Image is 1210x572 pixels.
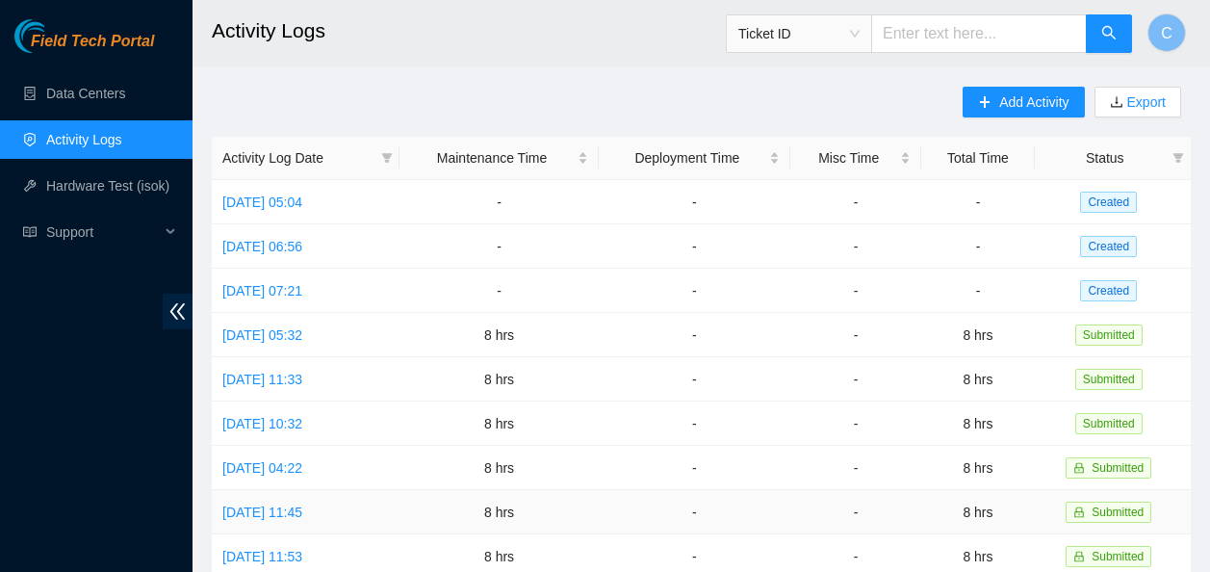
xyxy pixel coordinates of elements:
td: - [790,224,921,269]
a: [DATE] 11:53 [222,549,302,564]
td: - [921,224,1034,269]
span: Submitted [1075,369,1143,390]
td: 8 hrs [399,313,599,357]
a: [DATE] 11:45 [222,505,302,520]
span: lock [1073,462,1085,474]
span: lock [1073,507,1085,518]
span: filter [1169,143,1188,172]
span: filter [381,152,393,164]
td: - [790,490,921,534]
td: - [399,180,599,224]
input: Enter text here... [871,14,1087,53]
td: - [399,224,599,269]
a: [DATE] 11:33 [222,372,302,387]
td: - [599,269,790,313]
td: - [599,402,790,446]
span: Add Activity [999,91,1068,113]
a: Activity Logs [46,132,122,147]
a: Hardware Test (isok) [46,178,169,194]
td: 8 hrs [399,446,599,490]
td: - [790,180,921,224]
span: Status [1045,147,1165,169]
td: - [599,313,790,357]
span: Created [1080,192,1137,213]
a: [DATE] 04:22 [222,460,302,476]
td: 8 hrs [921,402,1034,446]
span: Submitted [1075,325,1143,346]
td: 8 hrs [921,490,1034,534]
a: Akamai TechnologiesField Tech Portal [14,35,154,60]
button: search [1086,14,1132,53]
td: 8 hrs [399,357,599,402]
td: 8 hrs [399,402,599,446]
span: plus [978,95,991,111]
span: Field Tech Portal [31,33,154,51]
span: filter [377,143,397,172]
a: [DATE] 06:56 [222,239,302,254]
span: Activity Log Date [222,147,373,169]
span: read [23,225,37,239]
span: Created [1080,280,1137,301]
td: - [790,269,921,313]
a: [DATE] 10:32 [222,416,302,431]
span: Ticket ID [738,19,860,48]
span: Submitted [1092,461,1144,475]
span: search [1101,25,1117,43]
td: - [921,180,1034,224]
span: Submitted [1092,506,1144,519]
span: filter [1172,152,1184,164]
td: 8 hrs [921,313,1034,357]
td: - [790,357,921,402]
td: - [599,446,790,490]
td: - [790,313,921,357]
button: plusAdd Activity [963,87,1084,117]
td: - [599,180,790,224]
span: Submitted [1075,413,1143,434]
img: Akamai Technologies [14,19,97,53]
td: - [790,402,921,446]
a: [DATE] 05:32 [222,327,302,343]
span: double-left [163,294,193,329]
td: - [599,490,790,534]
td: - [599,224,790,269]
a: Export [1123,94,1166,110]
span: lock [1073,551,1085,562]
a: Data Centers [46,86,125,101]
span: Created [1080,236,1137,257]
a: [DATE] 07:21 [222,283,302,299]
button: downloadExport [1094,87,1181,117]
td: 8 hrs [921,446,1034,490]
span: Support [46,213,160,251]
td: - [399,269,599,313]
td: - [921,269,1034,313]
td: - [790,446,921,490]
span: Submitted [1092,550,1144,563]
td: 8 hrs [921,357,1034,402]
td: 8 hrs [399,490,599,534]
td: - [599,357,790,402]
span: download [1110,95,1123,111]
th: Total Time [921,137,1034,180]
button: C [1147,13,1186,52]
span: C [1161,21,1172,45]
a: [DATE] 05:04 [222,195,302,210]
